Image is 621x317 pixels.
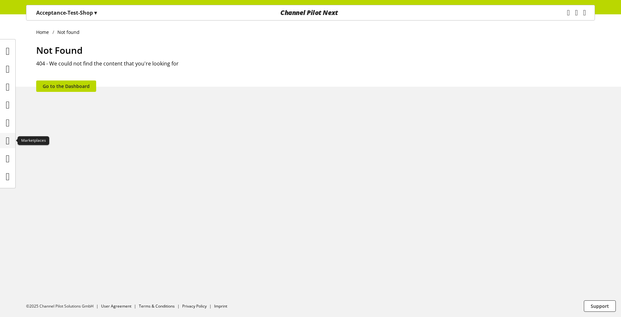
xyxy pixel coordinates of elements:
span: ▾ [94,9,97,16]
h2: 404 - We could not find the content that you're looking for [36,60,595,67]
li: ©2025 Channel Pilot Solutions GmbH [26,303,101,309]
a: Privacy Policy [182,303,207,309]
a: User Agreement [101,303,131,309]
a: Terms & Conditions [139,303,175,309]
a: Go to the Dashboard [36,80,96,92]
button: Support [584,300,616,312]
p: Acceptance-Test-Shop [36,9,97,17]
nav: main navigation [26,5,595,21]
div: Marketplaces [18,136,49,145]
span: Not Found [36,44,82,56]
a: Home [36,29,52,36]
span: Support [591,303,609,310]
span: Go to the Dashboard [43,83,90,90]
a: Imprint [214,303,227,309]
